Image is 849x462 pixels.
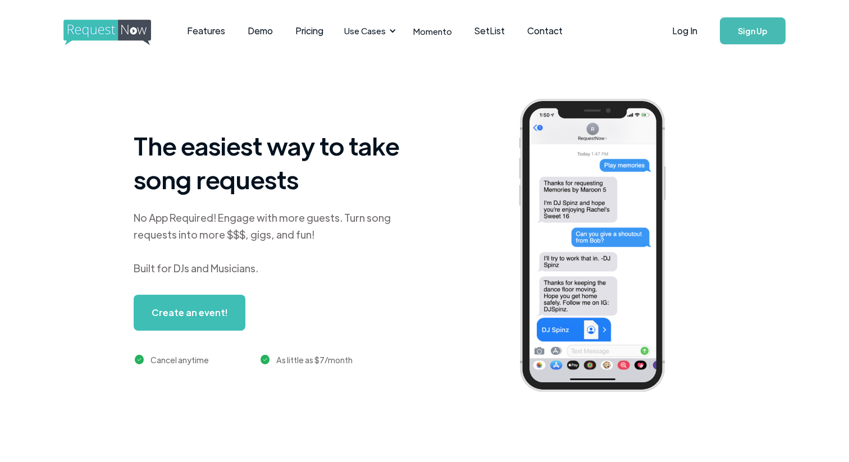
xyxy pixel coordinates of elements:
[720,17,786,44] a: Sign Up
[284,13,335,48] a: Pricing
[134,129,414,196] h1: The easiest way to take song requests
[506,91,696,404] img: iphone screenshot
[236,13,284,48] a: Demo
[261,355,270,364] img: green checkmark
[670,346,791,380] img: venmo screenshot
[276,353,353,367] div: As little as $7/month
[402,15,463,48] a: Momento
[134,209,414,277] div: No App Required! Engage with more guests. Turn song requests into more $$$, gigs, and fun! Built ...
[661,11,709,51] a: Log In
[337,13,399,48] div: Use Cases
[344,25,386,37] div: Use Cases
[63,20,148,42] a: home
[516,13,574,48] a: Contact
[150,353,209,367] div: Cancel anytime
[670,382,791,415] img: contact card example
[176,13,236,48] a: Features
[463,13,516,48] a: SetList
[63,20,172,45] img: requestnow logo
[134,295,245,331] a: Create an event!
[135,355,144,364] img: green checkmark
